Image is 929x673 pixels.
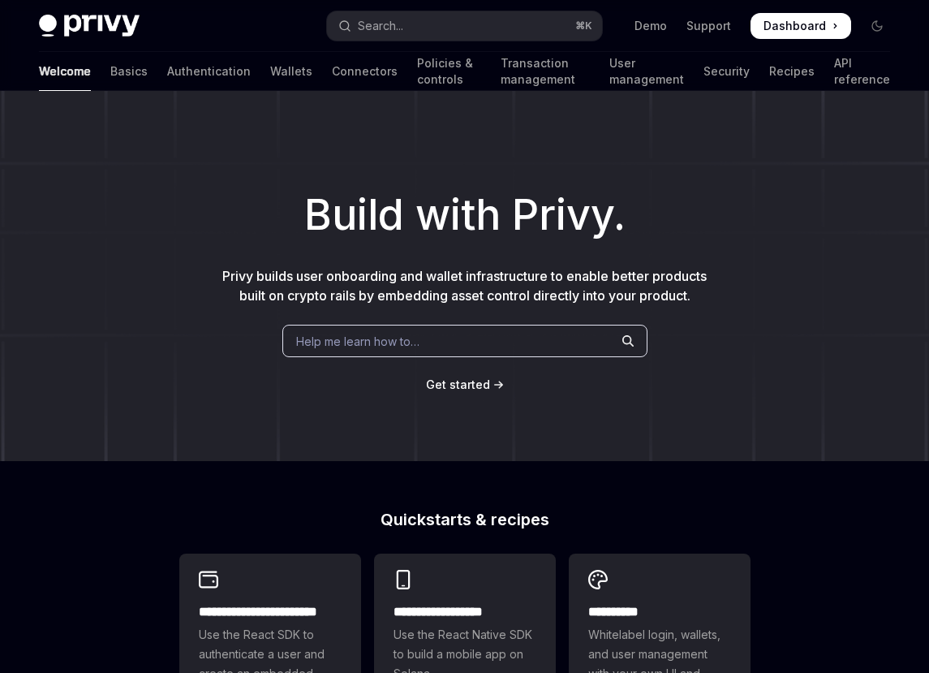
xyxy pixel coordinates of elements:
a: Authentication [167,52,251,91]
img: dark logo [39,15,140,37]
span: ⌘ K [575,19,592,32]
a: Welcome [39,52,91,91]
a: Support [686,18,731,34]
a: API reference [834,52,890,91]
span: Get started [426,377,490,391]
a: Recipes [769,52,815,91]
h2: Quickstarts & recipes [179,511,751,528]
button: Open search [327,11,602,41]
a: Security [703,52,750,91]
h1: Build with Privy. [26,183,903,247]
a: User management [609,52,684,91]
a: Dashboard [751,13,851,39]
button: Toggle dark mode [864,13,890,39]
a: Policies & controls [417,52,481,91]
span: Dashboard [763,18,826,34]
a: Transaction management [501,52,590,91]
a: Get started [426,377,490,393]
div: Search... [358,16,403,36]
span: Help me learn how to… [296,333,419,350]
a: Wallets [270,52,312,91]
a: Demo [634,18,667,34]
a: Basics [110,52,148,91]
a: Connectors [332,52,398,91]
span: Privy builds user onboarding and wallet infrastructure to enable better products built on crypto ... [222,268,707,304]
